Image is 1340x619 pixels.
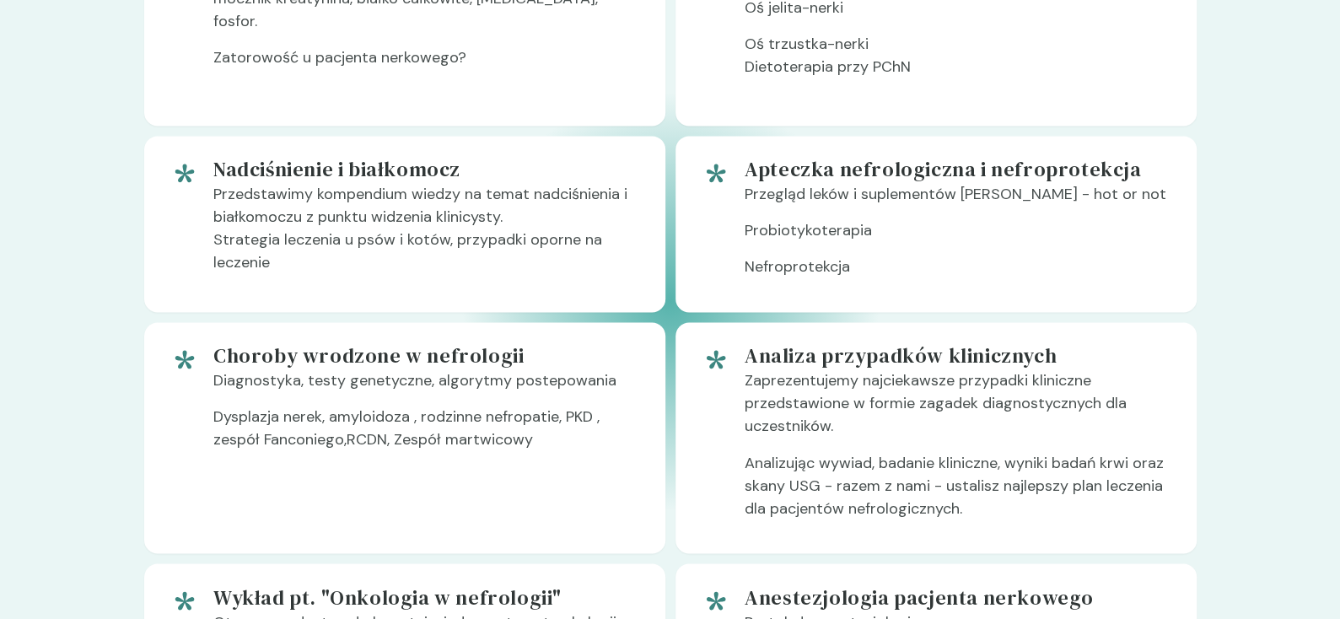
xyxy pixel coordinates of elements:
h5: Wykład pt. "Onkologia w nefrologii" [213,584,638,611]
p: Diagnostyka, testy genetyczne, algorytmy postepowania [213,369,638,406]
p: Oś trzustka-nerki Dietoterapia przy PChN [745,33,1170,92]
p: Zatorowość u pacjenta nerkowego? [213,46,638,83]
p: Nefroprotekcja [745,256,1170,292]
p: Analizując wywiad, badanie kliniczne, wyniki badań krwi oraz skany USG - razem z nami - ustalisz ... [745,451,1170,533]
h5: Anestezjologia pacjenta nerkowego [745,584,1170,611]
p: Zaprezentujemy najciekawsze przypadki kliniczne przedstawione w formie zagadek diagnostycznych dl... [745,369,1170,451]
p: Probiotykoterapia [745,219,1170,256]
h5: Nadciśnienie i białkomocz [213,156,638,183]
p: Dysplazja nerek, amyloidoza , rodzinne nefropatie, PKD , zespół Fanconiego,RCDN, Zespół martwicowy [213,406,638,465]
p: Przedstawimy kompendium wiedzy na temat nadciśnienia i białkomoczu z punktu widzenia klinicysty. ... [213,183,638,288]
h5: Analiza przypadków klinicznych [745,342,1170,369]
h5: Apteczka nefrologiczna i nefroprotekcja [745,156,1170,183]
h5: Choroby wrodzone w nefrologii [213,342,638,369]
p: Przegląd leków i suplementów [PERSON_NAME] - hot or not [745,183,1170,219]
